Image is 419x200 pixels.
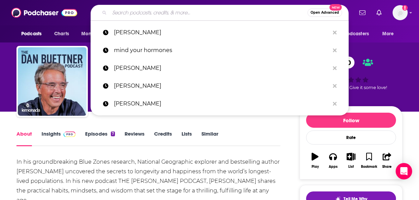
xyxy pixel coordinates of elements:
[18,47,86,116] img: The Dan Buettner Podcast
[378,148,396,173] button: Share
[393,5,408,20] button: Show profile menu
[182,130,192,146] a: Lists
[114,95,329,113] p: jillian michaels
[16,27,50,40] button: open menu
[109,7,307,18] input: Search podcasts, credits, & more...
[307,9,342,17] button: Open AdvancedNew
[324,148,342,173] button: Apps
[114,77,329,95] p: brenee brown
[125,130,144,146] a: Reviews
[396,163,412,179] div: Open Intercom Messenger
[16,130,32,146] a: About
[342,148,360,173] button: List
[21,29,42,39] span: Podcasts
[111,132,115,136] div: 7
[306,130,396,145] div: Rate
[315,85,387,90] span: Good podcast? Give it some love!
[357,7,368,18] a: Show notifications dropdown
[63,132,75,137] img: Podchaser Pro
[91,95,349,113] a: [PERSON_NAME]
[91,5,349,21] div: Search podcasts, credits, & more...
[91,77,349,95] a: [PERSON_NAME]
[311,11,339,14] span: Open Advanced
[201,130,218,146] a: Similar
[312,165,319,169] div: Play
[50,27,73,40] a: Charts
[300,52,403,95] div: 50Good podcast? Give it some love!
[11,6,77,19] img: Podchaser - Follow, Share and Rate Podcasts
[348,165,354,169] div: List
[361,165,377,169] div: Bookmark
[81,29,106,39] span: Monitoring
[377,27,403,40] button: open menu
[382,165,392,169] div: Share
[306,113,396,128] button: Follow
[306,148,324,173] button: Play
[360,148,378,173] button: Bookmark
[329,4,342,11] span: New
[54,29,69,39] span: Charts
[85,130,115,146] a: Episodes7
[114,59,329,77] p: brene brown
[91,41,349,59] a: mind your hormones
[393,5,408,20] span: Logged in as megcassidy
[114,24,329,41] p: dan buettner
[91,59,349,77] a: [PERSON_NAME]
[374,7,384,18] a: Show notifications dropdown
[42,130,75,146] a: InsightsPodchaser Pro
[154,130,172,146] a: Credits
[393,5,408,20] img: User Profile
[402,5,408,11] svg: Add a profile image
[382,29,394,39] span: More
[77,27,115,40] button: open menu
[91,24,349,41] a: [PERSON_NAME]
[114,41,329,59] p: mind your hormones
[329,165,338,169] div: Apps
[331,27,379,40] button: open menu
[336,29,369,39] span: For Podcasters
